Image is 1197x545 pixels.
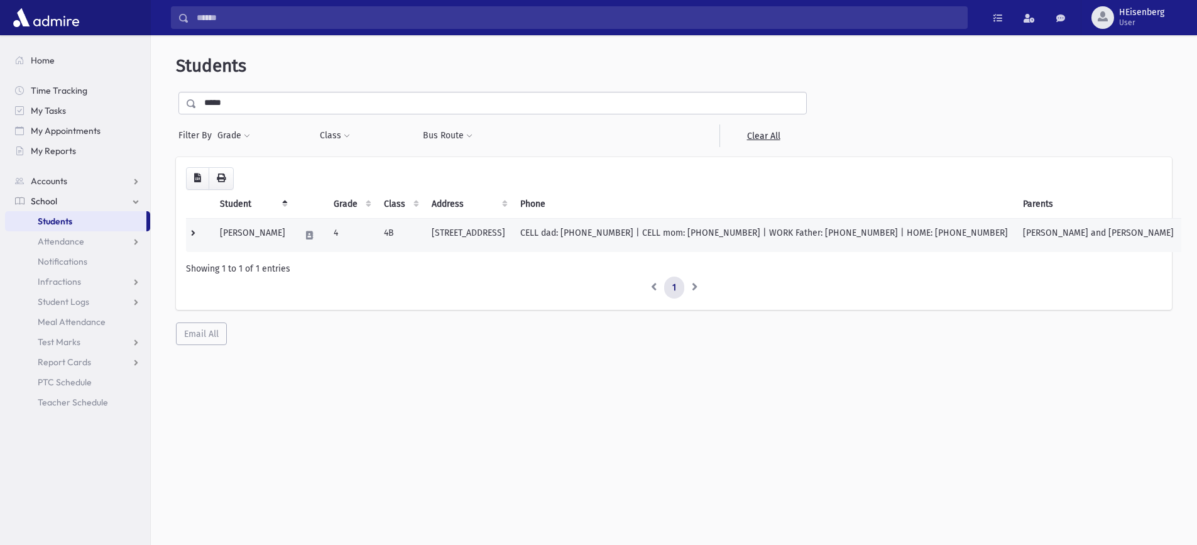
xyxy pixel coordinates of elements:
th: Class: activate to sort column ascending [376,190,424,219]
a: School [5,191,150,211]
td: CELL dad: [PHONE_NUMBER] | CELL mom: [PHONE_NUMBER] | WORK Father: [PHONE_NUMBER] | HOME: [PHONE_... [513,218,1015,252]
td: [PERSON_NAME] and [PERSON_NAME] [1015,218,1181,252]
a: Attendance [5,231,150,251]
td: 4 [326,218,376,252]
a: Home [5,50,150,70]
span: Meal Attendance [38,316,106,328]
span: Student Logs [38,296,89,307]
a: My Appointments [5,121,150,141]
span: Home [31,55,55,66]
a: Meal Attendance [5,312,150,332]
a: Students [5,211,146,231]
span: Attendance [38,236,84,247]
button: Class [319,124,351,147]
span: Filter By [178,129,217,142]
td: [PERSON_NAME] [212,218,293,252]
img: AdmirePro [10,5,82,30]
button: CSV [186,167,209,190]
span: Teacher Schedule [38,397,108,408]
th: Phone [513,190,1015,219]
a: PTC Schedule [5,372,150,392]
span: Accounts [31,175,67,187]
span: My Appointments [31,125,101,136]
span: School [31,195,57,207]
span: My Reports [31,145,76,157]
a: My Tasks [5,101,150,121]
th: Student: activate to sort column descending [212,190,293,219]
div: Showing 1 to 1 of 1 entries [186,262,1162,275]
span: Report Cards [38,356,91,368]
th: Parents [1015,190,1181,219]
a: Time Tracking [5,80,150,101]
span: User [1119,18,1164,28]
a: Infractions [5,272,150,292]
button: Bus Route [422,124,473,147]
td: [STREET_ADDRESS] [424,218,513,252]
span: Students [176,55,246,76]
a: Student Logs [5,292,150,312]
input: Search [189,6,967,29]
span: Infractions [38,276,81,287]
a: My Reports [5,141,150,161]
span: Notifications [38,256,87,267]
button: Grade [217,124,251,147]
span: My Tasks [31,105,66,116]
a: Test Marks [5,332,150,352]
td: 4B [376,218,424,252]
span: PTC Schedule [38,377,92,388]
a: Teacher Schedule [5,392,150,412]
button: Email All [176,322,227,345]
th: Grade: activate to sort column ascending [326,190,376,219]
a: Notifications [5,251,150,272]
span: Time Tracking [31,85,87,96]
span: HEisenberg [1119,8,1164,18]
th: Address: activate to sort column ascending [424,190,513,219]
a: Clear All [719,124,807,147]
span: Test Marks [38,336,80,348]
a: Accounts [5,171,150,191]
a: 1 [664,277,684,299]
a: Report Cards [5,352,150,372]
button: Print [209,167,234,190]
span: Students [38,216,72,227]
